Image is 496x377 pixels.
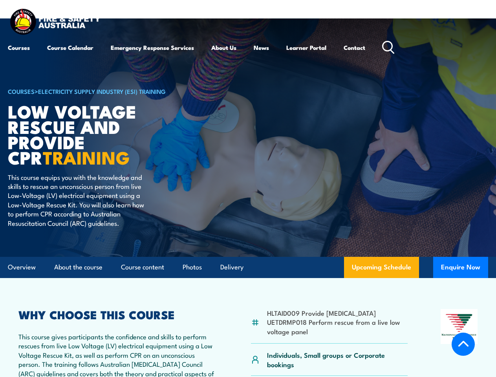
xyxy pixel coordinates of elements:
a: About the course [54,257,102,278]
a: Course content [121,257,164,278]
h1: Low Voltage Rescue and Provide CPR [8,103,202,165]
a: Electricity Supply Industry (ESI) Training [38,87,166,95]
a: Learner Portal [286,38,326,57]
li: HLTAID009 Provide [MEDICAL_DATA] [267,308,408,317]
a: News [254,38,269,57]
a: Contact [344,38,365,57]
a: Courses [8,38,30,57]
h6: > [8,86,202,96]
a: Delivery [220,257,243,278]
a: About Us [211,38,236,57]
button: Enquire Now [433,257,488,278]
a: Emergency Response Services [111,38,194,57]
a: Upcoming Schedule [344,257,419,278]
a: Overview [8,257,36,278]
a: COURSES [8,87,35,95]
a: Course Calendar [47,38,93,57]
strong: TRAINING [43,143,130,170]
li: UETDRMP018 Perform rescue from a live low voltage panel [267,317,408,336]
p: This course equips you with the knowledge and skills to rescue an unconscious person from live Lo... [8,172,151,227]
p: Individuals, Small groups or Corporate bookings [267,350,408,369]
a: Photos [183,257,202,278]
h2: WHY CHOOSE THIS COURSE [18,309,218,319]
img: Nationally Recognised Training logo. [441,309,478,344]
